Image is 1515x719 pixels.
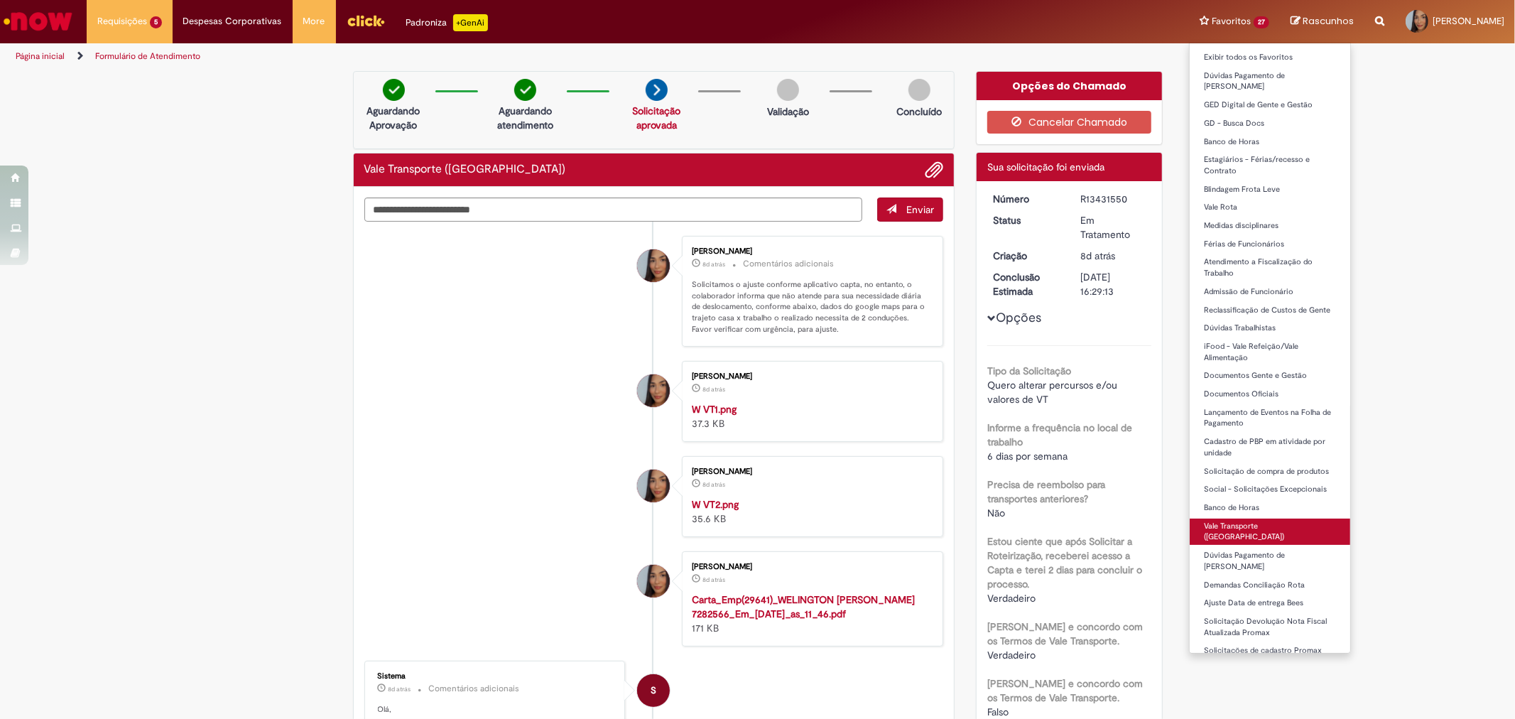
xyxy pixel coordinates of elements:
[692,498,739,511] strong: W VT2.png
[1190,200,1350,215] a: Vale Rota
[1291,15,1354,28] a: Rascunhos
[702,260,725,269] time: 20/08/2025 12:25:11
[692,279,928,335] p: Solicitamos o ajuste conforme aplicativo capta, no entanto, o colaborador informa que não atende ...
[1080,249,1115,262] span: 8d atrás
[359,104,428,132] p: Aguardando Aprovação
[987,507,1005,519] span: Não
[692,403,737,416] a: W VT1.png
[491,104,560,132] p: Aguardando atendimento
[1190,405,1350,431] a: Lançamento de Eventos na Folha de Pagamento
[11,43,999,70] ul: Trilhas de página
[632,104,680,131] a: Solicitação aprovada
[987,592,1036,605] span: Verdadeiro
[896,104,942,119] p: Concluído
[987,421,1132,448] b: Informe a frequência no local de trabalho
[702,385,725,394] span: 8d atrás
[1190,68,1350,94] a: Dúvidas Pagamento de [PERSON_NAME]
[692,402,928,431] div: 37.3 KB
[982,192,1070,206] dt: Número
[1190,519,1350,545] a: Vale Transporte ([GEOGRAPHIC_DATA])
[702,480,725,489] span: 8d atrás
[347,10,385,31] img: click_logo_yellow_360x200.png
[1190,134,1350,150] a: Banco de Horas
[702,575,725,584] time: 20/08/2025 11:46:24
[183,14,282,28] span: Despesas Corporativas
[1080,270,1146,298] div: [DATE] 16:29:13
[1190,116,1350,131] a: GD - Busca Docs
[1190,500,1350,516] a: Banco de Horas
[692,247,928,256] div: [PERSON_NAME]
[982,270,1070,298] dt: Conclusão Estimada
[692,593,915,620] a: Carta_Emp(29641)_WELINGTON [PERSON_NAME] 7282566_Em_[DATE]_as_11_46.pdf
[378,704,614,715] p: Olá,
[1303,14,1354,28] span: Rascunhos
[1190,578,1350,593] a: Demandas Conciliação Rota
[906,203,934,216] span: Enviar
[982,249,1070,263] dt: Criação
[1190,303,1350,318] a: Reclassificação de Custos de Gente
[1190,643,1350,659] a: Solicitações de cadastro Promax
[150,16,162,28] span: 5
[97,14,147,28] span: Requisições
[1189,43,1351,654] ul: Favoritos
[767,104,809,119] p: Validação
[702,575,725,584] span: 8d atrás
[1190,434,1350,460] a: Cadastro de PBP em atividade por unidade
[1190,152,1350,178] a: Estagiários - Férias/recesso e Contrato
[1190,614,1350,640] a: Solicitação Devolução Nota Fiscal Atualizada Promax
[987,364,1071,377] b: Tipo da Solicitação
[743,258,834,270] small: Comentários adicionais
[637,674,670,707] div: System
[692,563,928,571] div: [PERSON_NAME]
[389,685,411,693] time: 20/08/2025 10:29:13
[877,198,943,222] button: Enviar
[987,677,1143,704] b: [PERSON_NAME] e concordo com os Termos de Vale Transporte.
[429,683,520,695] small: Comentários adicionais
[987,161,1104,173] span: Sua solicitação foi enviada
[1254,16,1269,28] span: 27
[383,79,405,101] img: check-circle-green.png
[702,480,725,489] time: 20/08/2025 12:22:45
[692,497,928,526] div: 35.6 KB
[637,565,670,598] div: Sue Helen Alves Da Cruz
[1,7,75,36] img: ServiceNow
[1190,595,1350,611] a: Ajuste Data de entrega Bees
[364,163,566,176] h2: Vale Transporte (VT) Histórico de tíquete
[987,450,1068,463] span: 6 dias por semana
[702,385,725,394] time: 20/08/2025 12:22:46
[637,374,670,407] div: Sue Helen Alves Da Cruz
[977,72,1162,100] div: Opções do Chamado
[1190,218,1350,234] a: Medidas disciplinares
[925,161,943,179] button: Adicionar anexos
[987,111,1151,134] button: Cancelar Chamado
[1433,15,1504,27] span: [PERSON_NAME]
[1212,14,1251,28] span: Favoritos
[1190,237,1350,252] a: Férias de Funcionários
[1190,368,1350,384] a: Documentos Gente e Gestão
[637,249,670,282] div: Sue Helen Alves Da Cruz
[651,674,656,708] span: S
[1190,97,1350,113] a: GED Digital de Gente e Gestão
[389,685,411,693] span: 8d atrás
[364,198,863,222] textarea: Digite sua mensagem aqui...
[987,620,1143,647] b: [PERSON_NAME] e concordo com os Termos de Vale Transporte.
[1080,213,1146,242] div: Em Tratamento
[777,79,799,101] img: img-circle-grey.png
[514,79,536,101] img: check-circle-green.png
[1190,50,1350,65] a: Exibir todos os Favoritos
[1190,482,1350,497] a: Social - Solicitações Excepcionais
[1190,182,1350,198] a: Blindagem Frota Leve
[1080,249,1115,262] time: 20/08/2025 10:29:09
[1190,320,1350,336] a: Dúvidas Trabalhistas
[692,593,928,635] div: 171 KB
[982,213,1070,227] dt: Status
[1190,284,1350,300] a: Admissão de Funcionário
[987,706,1009,718] span: Falso
[702,260,725,269] span: 8d atrás
[987,535,1142,590] b: Estou ciente que após Solicitar a Roteirização, receberei acesso a Capta e terei 2 dias para conc...
[692,467,928,476] div: [PERSON_NAME]
[692,372,928,381] div: [PERSON_NAME]
[1190,254,1350,281] a: Atendimento a Fiscalização do Trabalho
[406,14,488,31] div: Padroniza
